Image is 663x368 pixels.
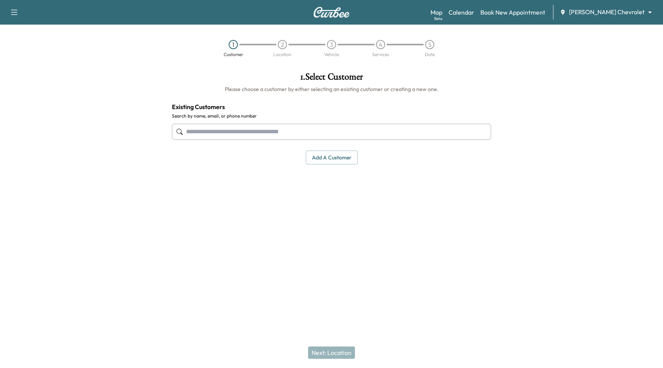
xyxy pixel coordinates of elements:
div: Date [425,52,435,57]
h1: 1 . Select Customer [172,72,491,85]
div: Beta [434,16,442,22]
button: Add a customer [306,151,358,165]
div: Services [372,52,389,57]
img: Curbee Logo [313,7,350,18]
div: Customer [224,52,243,57]
label: Search by name, email, or phone number [172,113,491,119]
div: 5 [425,40,434,49]
a: MapBeta [430,8,442,17]
h4: Existing Customers [172,102,491,111]
div: Vehicle [324,52,339,57]
div: 2 [278,40,287,49]
div: 3 [327,40,336,49]
h6: Please choose a customer by either selecting an existing customer or creating a new one. [172,85,491,93]
a: Book New Appointment [480,8,545,17]
div: Location [273,52,292,57]
div: 4 [376,40,385,49]
div: 1 [229,40,238,49]
a: Calendar [449,8,474,17]
span: [PERSON_NAME] Chevrolet [569,8,645,17]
